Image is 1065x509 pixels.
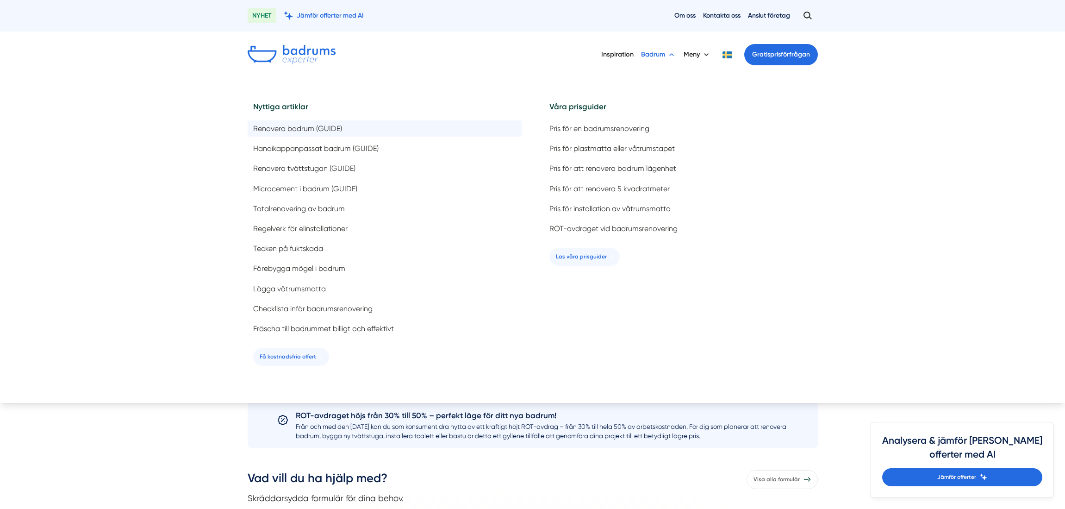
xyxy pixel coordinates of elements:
[253,304,373,313] span: Checklista inför badrumsrenovering
[549,184,670,193] span: Pris för att renovera 5 kvadratmeter
[703,11,741,20] a: Kontakta oss
[248,120,522,137] a: Renovera badrum (GUIDE)
[253,184,357,193] span: Microcement i badrum (GUIDE)
[601,43,634,66] a: Inspiration
[754,475,800,484] span: Visa alla formulär
[253,324,394,333] span: Fräscha till badrummet billigt och effektivt
[248,8,276,23] span: NYHET
[549,164,676,173] span: Pris för att renovera badrum lägenhet
[544,181,818,197] a: Pris för att renovera 5 kvadratmeter
[556,252,607,261] span: Läs våra prisguider
[253,164,355,173] span: Renovera tvättstugan (GUIDE)
[284,11,364,20] a: Jämför offerter med AI
[882,468,1042,486] a: Jämför offerter
[674,11,696,20] a: Om oss
[748,11,790,20] a: Anslut företag
[641,43,676,67] button: Badrum
[253,204,345,213] span: Totalrenovering av badrum
[253,224,348,233] span: Regelverk för elinstallationer
[260,352,316,361] span: Få kostnadsfria offert
[253,264,345,273] span: Förebygga mögel i badrum
[248,220,522,237] a: Regelverk för elinstallationer
[549,124,649,133] span: Pris för en badrumsrenovering
[253,244,323,253] span: Tecken på fuktskada
[544,160,818,176] a: Pris för att renovera badrum lägenhet
[248,281,522,297] a: Lägga våtrumsmatta
[248,320,522,337] a: Fräscha till badrummet billigt och effektivt
[544,220,818,237] a: ROT-avdraget vid badrumsrenovering
[248,240,522,257] a: Tecken på fuktskada
[549,144,675,153] span: Pris för plastmatta eller våtrumstapet
[248,201,522,217] a: Totalrenovering av badrum
[248,45,336,64] img: Badrumsexperter.se logotyp
[248,260,522,276] a: Förebygga mögel i badrum
[752,50,770,58] span: Gratis
[297,11,364,20] span: Jämför offerter med AI
[253,124,342,133] span: Renovera badrum (GUIDE)
[549,204,671,213] span: Pris för installation av våtrumsmatta
[544,120,818,137] a: Pris för en badrumsrenovering
[684,43,711,67] button: Meny
[937,473,976,482] span: Jämför offerter
[248,160,522,176] a: Renovera tvättstugan (GUIDE)
[544,140,818,157] a: Pris för plastmatta eller våtrumstapet
[549,248,620,266] a: Läs våra prisguider
[544,101,818,120] h5: Våra prisguider
[549,224,678,233] span: ROT-avdraget vid badrumsrenovering
[296,422,788,440] p: Från och med den [DATE] kan du som konsument dra nytta av ett kraftigt höjt ROT-avdrag – från 30%...
[248,470,404,491] h3: Vad vill du ha hjälp med?
[744,44,818,65] a: Gratisprisförfrågan
[296,409,788,422] h5: ROT-avdraget höjs från 30% till 50% – perfekt läge för ditt nya badrum!
[248,140,522,157] a: Handikappanpassat badrum (GUIDE)
[248,101,522,120] h5: Nyttiga artiklar
[253,144,379,153] span: Handikappanpassat badrum (GUIDE)
[248,491,404,505] p: Skräddarsydda formulär för dina behov.
[248,301,522,317] a: Checklista inför badrumsrenovering
[882,434,1042,468] h4: Analysera & jämför [PERSON_NAME] offerter med AI
[747,470,818,489] a: Visa alla formulär
[544,201,818,217] a: Pris för installation av våtrumsmatta
[797,7,818,24] button: Öppna sök
[253,348,329,366] a: Få kostnadsfria offert
[253,284,326,293] span: Lägga våtrumsmatta
[248,181,522,197] a: Microcement i badrum (GUIDE)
